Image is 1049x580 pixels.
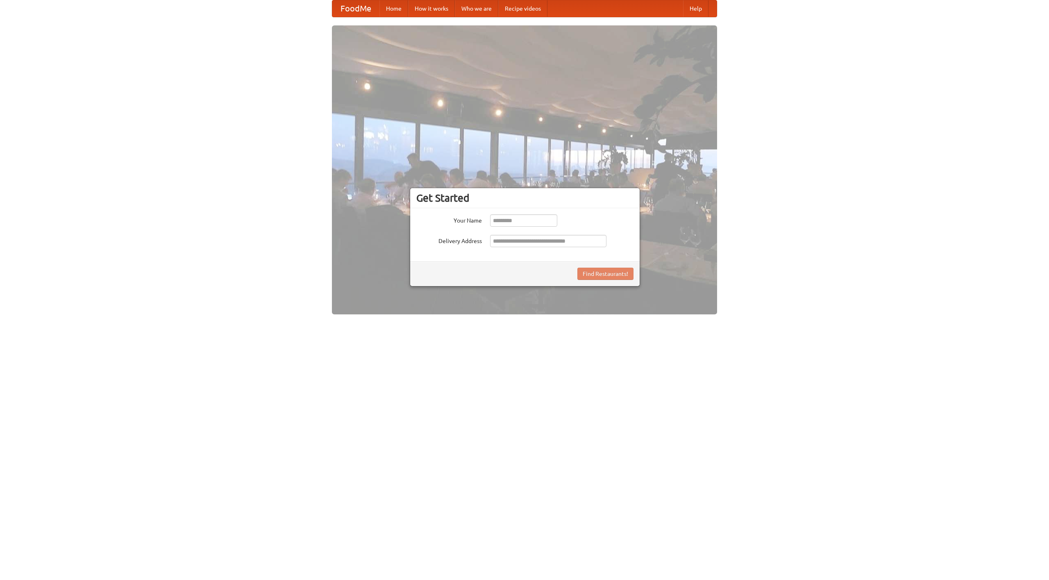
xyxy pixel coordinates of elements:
button: Find Restaurants! [577,268,633,280]
a: Who we are [455,0,498,17]
label: Delivery Address [416,235,482,245]
a: Recipe videos [498,0,547,17]
a: Help [683,0,708,17]
a: Home [379,0,408,17]
a: How it works [408,0,455,17]
label: Your Name [416,214,482,225]
a: FoodMe [332,0,379,17]
h3: Get Started [416,192,633,204]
